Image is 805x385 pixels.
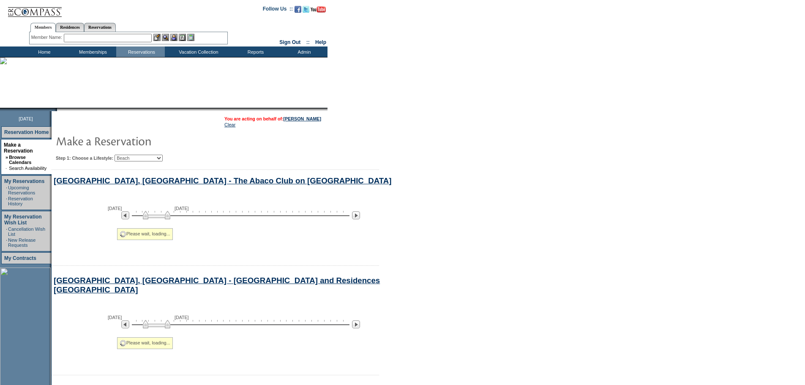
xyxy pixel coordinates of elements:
img: spinner2.gif [120,340,126,347]
div: Please wait, loading... [117,337,173,349]
td: Memberships [68,46,116,57]
img: View [162,34,169,41]
b: Step 1: Choose a Lifestyle: [56,156,113,161]
a: My Reservations [4,178,44,184]
div: Please wait, loading... [117,228,173,240]
a: Reservation History [8,196,33,206]
img: b_calculator.gif [187,34,194,41]
td: Follow Us :: [263,5,293,15]
a: Residences [56,23,84,32]
span: :: [306,39,310,45]
img: Previous [121,211,129,219]
a: Help [315,39,326,45]
a: My Reservation Wish List [4,214,42,226]
img: pgTtlMakeReservation.gif [56,132,225,149]
div: Member Name: [31,34,64,41]
img: Reservations [179,34,186,41]
td: Vacation Collection [165,46,230,57]
td: · [6,196,7,206]
td: · [6,227,7,237]
td: Admin [279,46,327,57]
td: · [5,166,8,171]
a: Search Availability [9,166,46,171]
td: · [6,185,7,195]
a: Sign Out [279,39,300,45]
img: blank.gif [57,108,58,111]
span: [DATE] [19,116,33,121]
a: New Release Requests [8,238,35,248]
img: Next [352,211,360,219]
a: Reservations [84,23,116,32]
span: [DATE] [175,206,189,211]
a: [PERSON_NAME] [284,116,321,121]
a: [GEOGRAPHIC_DATA], [GEOGRAPHIC_DATA] - [GEOGRAPHIC_DATA] and Residences [GEOGRAPHIC_DATA] [54,276,380,294]
img: Next [352,320,360,328]
td: Reservations [116,46,165,57]
a: Become our fan on Facebook [295,8,301,14]
img: promoShadowLeftCorner.gif [54,108,57,111]
img: spinner2.gif [120,231,126,238]
span: [DATE] [108,206,122,211]
img: Previous [121,320,129,328]
a: Reservation Home [4,129,49,135]
a: Subscribe to our YouTube Channel [311,8,326,14]
a: Clear [224,122,235,127]
img: Impersonate [170,34,177,41]
span: [DATE] [108,315,122,320]
img: Follow us on Twitter [303,6,309,13]
a: Cancellation Wish List [8,227,45,237]
a: Make a Reservation [4,142,33,154]
img: Subscribe to our YouTube Channel [311,6,326,13]
td: · [6,238,7,248]
a: Follow us on Twitter [303,8,309,14]
a: Browse Calendars [9,155,31,165]
a: My Contracts [4,255,36,261]
span: [DATE] [175,315,189,320]
img: Become our fan on Facebook [295,6,301,13]
b: » [5,155,8,160]
span: You are acting on behalf of: [224,116,321,121]
td: Reports [230,46,279,57]
a: Members [30,23,56,32]
img: b_edit.gif [153,34,161,41]
td: Home [19,46,68,57]
a: Upcoming Reservations [8,185,35,195]
a: [GEOGRAPHIC_DATA], [GEOGRAPHIC_DATA] - The Abaco Club on [GEOGRAPHIC_DATA] [54,176,391,185]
